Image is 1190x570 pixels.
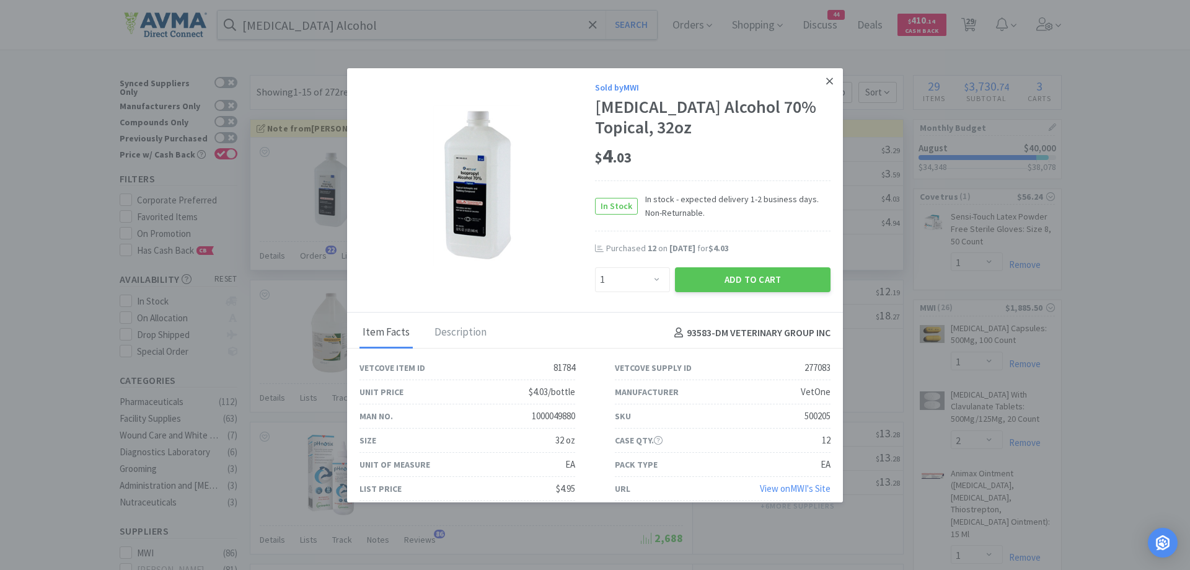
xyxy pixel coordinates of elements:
[804,409,831,424] div: 500205
[553,360,575,375] div: 81784
[1148,528,1178,558] div: Open Intercom Messenger
[359,409,393,423] div: Man No.
[431,318,490,349] div: Description
[675,267,831,292] button: Add to Cart
[595,149,602,166] span: $
[596,198,637,214] span: In Stock
[359,318,413,349] div: Item Facts
[532,409,575,424] div: 1000049880
[433,105,521,267] img: cbd829a302434431962dbcdad0169f3b_277083.png
[615,409,631,423] div: SKU
[708,243,729,254] span: $4.03
[822,433,831,448] div: 12
[821,457,831,472] div: EA
[595,97,831,138] div: [MEDICAL_DATA] Alcohol 70% Topical, 32oz
[613,149,632,166] span: . 03
[648,243,656,254] span: 12
[359,482,402,496] div: List Price
[615,434,663,447] div: Case Qty.
[606,243,831,255] div: Purchased on for
[638,192,831,220] span: In stock - expected delivery 1-2 business days. Non-Returnable.
[804,360,831,375] div: 277083
[615,458,658,471] div: Pack Type
[556,481,575,496] div: $4.95
[615,385,679,399] div: Manufacturer
[615,361,692,375] div: Vetcove Supply ID
[359,385,403,399] div: Unit Price
[595,143,632,168] span: 4
[615,482,630,496] div: URL
[760,483,831,494] a: View onMWI's Site
[359,434,376,447] div: Size
[529,385,575,399] div: $4.03/bottle
[555,433,575,448] div: 32 oz
[359,361,425,375] div: Vetcove Item ID
[801,385,831,399] div: VetOne
[595,81,831,94] div: Sold by MWI
[669,243,695,254] span: [DATE]
[359,458,430,471] div: Unit of Measure
[669,325,831,341] h4: 93583 - DM VETERINARY GROUP INC
[565,457,575,472] div: EA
